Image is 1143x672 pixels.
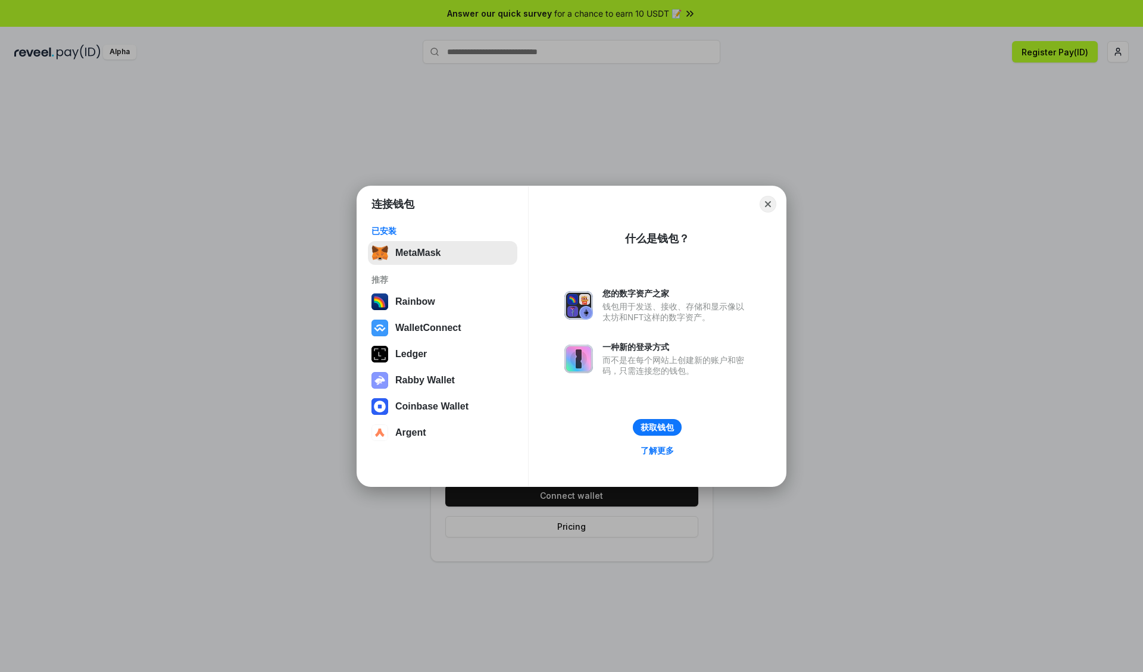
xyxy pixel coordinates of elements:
[368,241,517,265] button: MetaMask
[371,245,388,261] img: svg+xml,%3Csvg%20fill%3D%22none%22%20height%3D%2233%22%20viewBox%3D%220%200%2035%2033%22%20width%...
[602,342,750,352] div: 一种新的登录方式
[760,196,776,212] button: Close
[371,226,514,236] div: 已安装
[368,368,517,392] button: Rabby Wallet
[368,421,517,445] button: Argent
[371,320,388,336] img: svg+xml,%3Csvg%20width%3D%2228%22%20height%3D%2228%22%20viewBox%3D%220%200%2028%2028%22%20fill%3D...
[395,401,469,412] div: Coinbase Wallet
[395,349,427,360] div: Ledger
[625,232,689,246] div: 什么是钱包？
[564,345,593,373] img: svg+xml,%3Csvg%20xmlns%3D%22http%3A%2F%2Fwww.w3.org%2F2000%2Fsvg%22%20fill%3D%22none%22%20viewBox...
[641,422,674,433] div: 获取钱包
[371,346,388,362] img: svg+xml,%3Csvg%20xmlns%3D%22http%3A%2F%2Fwww.w3.org%2F2000%2Fsvg%22%20width%3D%2228%22%20height%3...
[395,323,461,333] div: WalletConnect
[395,296,435,307] div: Rainbow
[368,290,517,314] button: Rainbow
[602,288,750,299] div: 您的数字资产之家
[395,248,441,258] div: MetaMask
[564,291,593,320] img: svg+xml,%3Csvg%20xmlns%3D%22http%3A%2F%2Fwww.w3.org%2F2000%2Fsvg%22%20fill%3D%22none%22%20viewBox...
[395,427,426,438] div: Argent
[368,316,517,340] button: WalletConnect
[602,355,750,376] div: 而不是在每个网站上创建新的账户和密码，只需连接您的钱包。
[633,419,682,436] button: 获取钱包
[368,395,517,418] button: Coinbase Wallet
[395,375,455,386] div: Rabby Wallet
[371,424,388,441] img: svg+xml,%3Csvg%20width%3D%2228%22%20height%3D%2228%22%20viewBox%3D%220%200%2028%2028%22%20fill%3D...
[633,443,681,458] a: 了解更多
[371,274,514,285] div: 推荐
[368,342,517,366] button: Ledger
[371,372,388,389] img: svg+xml,%3Csvg%20xmlns%3D%22http%3A%2F%2Fwww.w3.org%2F2000%2Fsvg%22%20fill%3D%22none%22%20viewBox...
[641,445,674,456] div: 了解更多
[371,293,388,310] img: svg+xml,%3Csvg%20width%3D%22120%22%20height%3D%22120%22%20viewBox%3D%220%200%20120%20120%22%20fil...
[371,398,388,415] img: svg+xml,%3Csvg%20width%3D%2228%22%20height%3D%2228%22%20viewBox%3D%220%200%2028%2028%22%20fill%3D...
[371,197,414,211] h1: 连接钱包
[602,301,750,323] div: 钱包用于发送、接收、存储和显示像以太坊和NFT这样的数字资产。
